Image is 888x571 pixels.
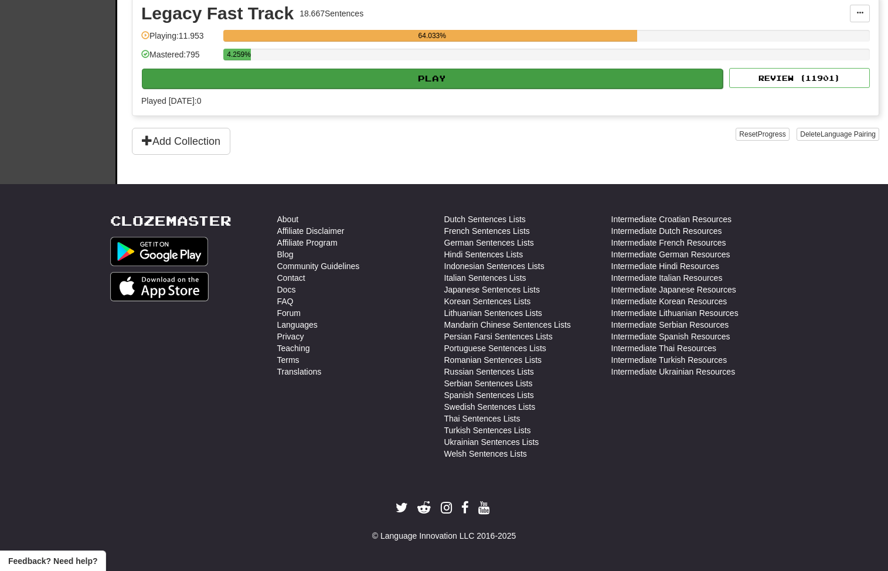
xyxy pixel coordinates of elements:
a: Teaching [277,342,310,354]
button: ResetProgress [736,128,789,141]
a: Hindi Sentences Lists [444,249,523,260]
a: Intermediate Serbian Resources [611,319,729,331]
span: Language Pairing [821,130,876,138]
a: Thai Sentences Lists [444,413,520,424]
div: © Language Innovation LLC 2016-2025 [110,530,778,542]
span: Played [DATE]: 0 [141,96,201,106]
img: Get it on Google Play [110,237,209,266]
a: Privacy [277,331,304,342]
a: Intermediate Turkish Resources [611,354,727,366]
a: Docs [277,284,296,295]
a: FAQ [277,295,294,307]
a: Italian Sentences Lists [444,272,526,284]
a: Intermediate French Resources [611,237,726,249]
a: Mandarin Chinese Sentences Lists [444,319,571,331]
a: Intermediate Croatian Resources [611,213,732,225]
a: Terms [277,354,300,366]
div: Mastered: 795 [141,49,217,68]
a: Intermediate Ukrainian Resources [611,366,736,378]
div: 64.033% [227,30,637,42]
a: Romanian Sentences Lists [444,354,542,366]
a: Intermediate Korean Resources [611,295,727,307]
a: Russian Sentences Lists [444,366,534,378]
a: Intermediate Spanish Resources [611,331,730,342]
img: Get it on App Store [110,272,209,301]
a: Swedish Sentences Lists [444,401,536,413]
a: German Sentences Lists [444,237,534,249]
a: Portuguese Sentences Lists [444,342,546,354]
a: About [277,213,299,225]
a: Intermediate Thai Resources [611,342,717,354]
a: Contact [277,272,305,284]
a: Japanese Sentences Lists [444,284,540,295]
a: Persian Farsi Sentences Lists [444,331,553,342]
a: Turkish Sentences Lists [444,424,531,436]
a: Affiliate Program [277,237,338,249]
a: Intermediate Italian Resources [611,272,723,284]
a: Indonesian Sentences Lists [444,260,545,272]
span: Open feedback widget [8,555,97,567]
a: Intermediate Japanese Resources [611,284,736,295]
button: Play [142,69,723,89]
button: DeleteLanguage Pairing [797,128,879,141]
a: Welsh Sentences Lists [444,448,527,460]
a: Blog [277,249,294,260]
a: Serbian Sentences Lists [444,378,533,389]
div: 18.667 Sentences [300,8,363,19]
a: Languages [277,319,318,331]
a: Forum [277,307,301,319]
span: Progress [758,130,786,138]
button: Review (11901) [729,68,870,88]
a: Clozemaster [110,213,232,228]
a: Intermediate Dutch Resources [611,225,722,237]
a: Ukrainian Sentences Lists [444,436,539,448]
a: Intermediate Lithuanian Resources [611,307,739,319]
div: 4.259% [227,49,251,60]
div: Playing: 11.953 [141,30,217,49]
button: Add Collection [132,128,230,155]
a: Spanish Sentences Lists [444,389,534,401]
a: Dutch Sentences Lists [444,213,526,225]
a: Lithuanian Sentences Lists [444,307,542,319]
a: Affiliate Disclaimer [277,225,345,237]
div: Legacy Fast Track [141,5,294,22]
a: Korean Sentences Lists [444,295,531,307]
a: Translations [277,366,322,378]
a: Intermediate Hindi Resources [611,260,719,272]
a: Intermediate German Resources [611,249,730,260]
a: Community Guidelines [277,260,360,272]
a: French Sentences Lists [444,225,530,237]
